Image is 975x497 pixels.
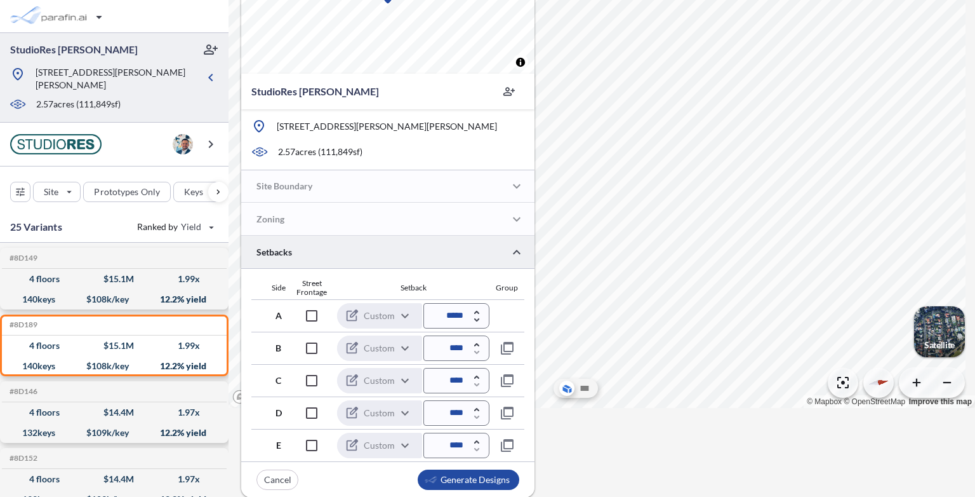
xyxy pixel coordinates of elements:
[364,407,395,419] p: Custom
[418,470,519,490] button: Generate Designs
[36,98,121,112] p: 2.57 acres ( 111,849 sf)
[251,344,286,353] div: B
[264,473,291,486] p: Cancel
[181,221,202,233] span: Yield
[251,409,286,418] div: D
[364,439,395,452] p: Custom
[914,306,965,357] img: Switcher Image
[7,320,37,329] h5: Click to copy the code
[7,254,37,262] h5: Click to copy the code
[807,397,842,406] a: Mapbox
[337,367,422,394] div: Custom
[924,340,955,350] p: Satellite
[184,186,203,198] p: Keys
[94,186,160,198] p: Prototypes Only
[364,310,395,322] p: Custom
[256,213,284,226] p: Zoning
[286,279,337,297] div: Street Frontage
[33,182,81,202] button: Site
[251,84,379,99] p: StudioRes [PERSON_NAME]
[83,182,171,202] button: Prototypes Only
[914,306,965,357] button: Switcher ImageSatellite
[513,55,528,70] button: Toggle attribution
[337,400,422,426] div: Custom
[10,219,62,235] p: 25 Variants
[173,182,225,202] button: Keys
[441,473,510,486] p: Generate Designs
[364,342,395,355] p: Custom
[10,43,138,57] p: StudioRes [PERSON_NAME]
[364,374,395,387] p: Custom
[909,397,972,406] a: Improve this map
[44,186,58,198] p: Site
[559,381,574,396] button: Aerial View
[278,146,362,158] p: 2.57 acres ( 111,849 sf)
[251,441,286,450] div: E
[127,217,222,237] button: Ranked by Yield
[251,376,286,385] div: C
[517,55,524,69] span: Toggle attribution
[173,134,193,154] img: user logo
[10,134,102,154] img: BrandImage
[844,397,905,406] a: OpenStreetMap
[7,387,37,396] h5: Click to copy the code
[277,120,497,133] p: [STREET_ADDRESS][PERSON_NAME][PERSON_NAME]
[577,381,592,396] button: Site Plan
[256,470,298,490] button: Cancel
[489,283,524,292] div: Group
[337,283,489,292] div: Setback
[337,432,422,459] div: Custom
[337,335,422,362] div: Custom
[7,454,37,463] h5: Click to copy the code
[251,311,286,320] div: A
[425,474,437,486] img: smallLogo-95f25c18.png
[251,283,286,292] div: Side
[36,66,198,92] p: [STREET_ADDRESS][PERSON_NAME][PERSON_NAME]
[337,303,422,329] div: Custom
[256,180,312,193] p: Site Boundary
